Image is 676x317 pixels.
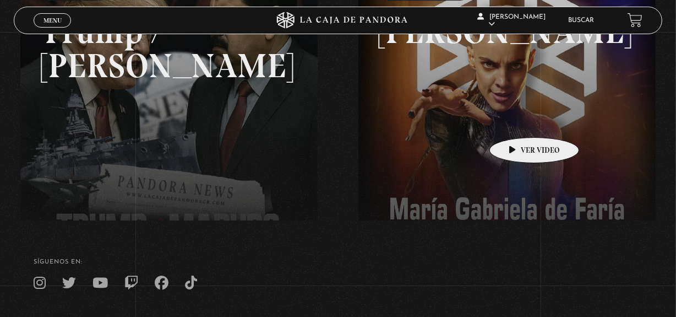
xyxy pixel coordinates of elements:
[43,17,62,24] span: Menu
[569,17,595,24] a: Buscar
[477,14,546,28] span: [PERSON_NAME]
[628,13,642,28] a: View your shopping cart
[34,259,642,265] h4: SÍguenos en:
[40,26,66,34] span: Cerrar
